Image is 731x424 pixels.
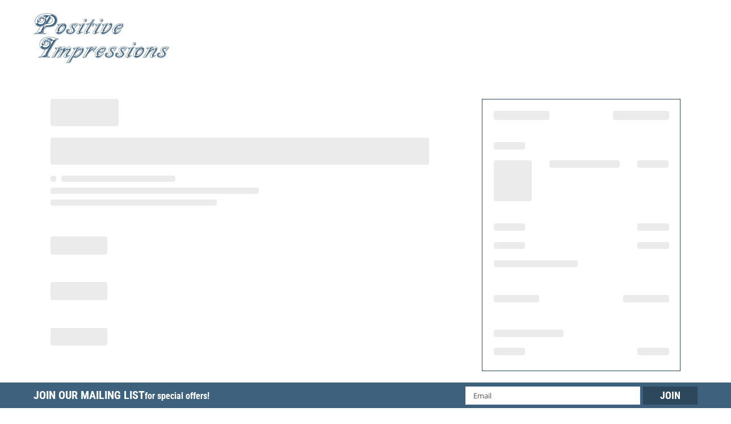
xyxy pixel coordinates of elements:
img: Positive Impressions [33,13,170,64]
span: for special offers! [145,390,209,401]
input: Join [643,386,698,405]
h5: Join Our Mailing List [33,383,215,411]
input: Email [465,386,641,405]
